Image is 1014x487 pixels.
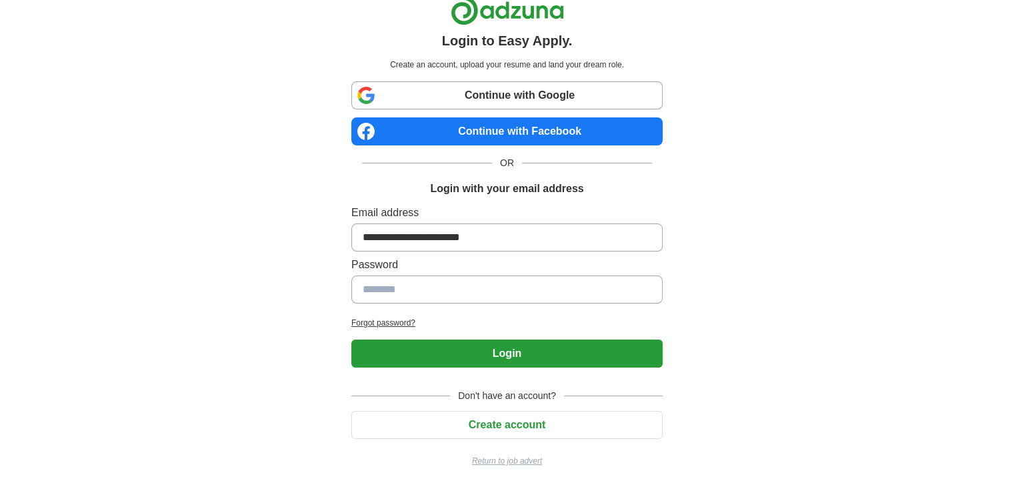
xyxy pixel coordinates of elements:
[351,205,663,221] label: Email address
[351,419,663,430] a: Create account
[351,81,663,109] a: Continue with Google
[351,257,663,273] label: Password
[351,117,663,145] a: Continue with Facebook
[492,156,522,170] span: OR
[351,411,663,439] button: Create account
[351,455,663,467] a: Return to job advert
[351,317,663,329] a: Forgot password?
[430,181,583,197] h1: Login with your email address
[354,59,660,71] p: Create an account, upload your resume and land your dream role.
[351,340,663,368] button: Login
[450,389,564,403] span: Don't have an account?
[442,31,573,51] h1: Login to Easy Apply.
